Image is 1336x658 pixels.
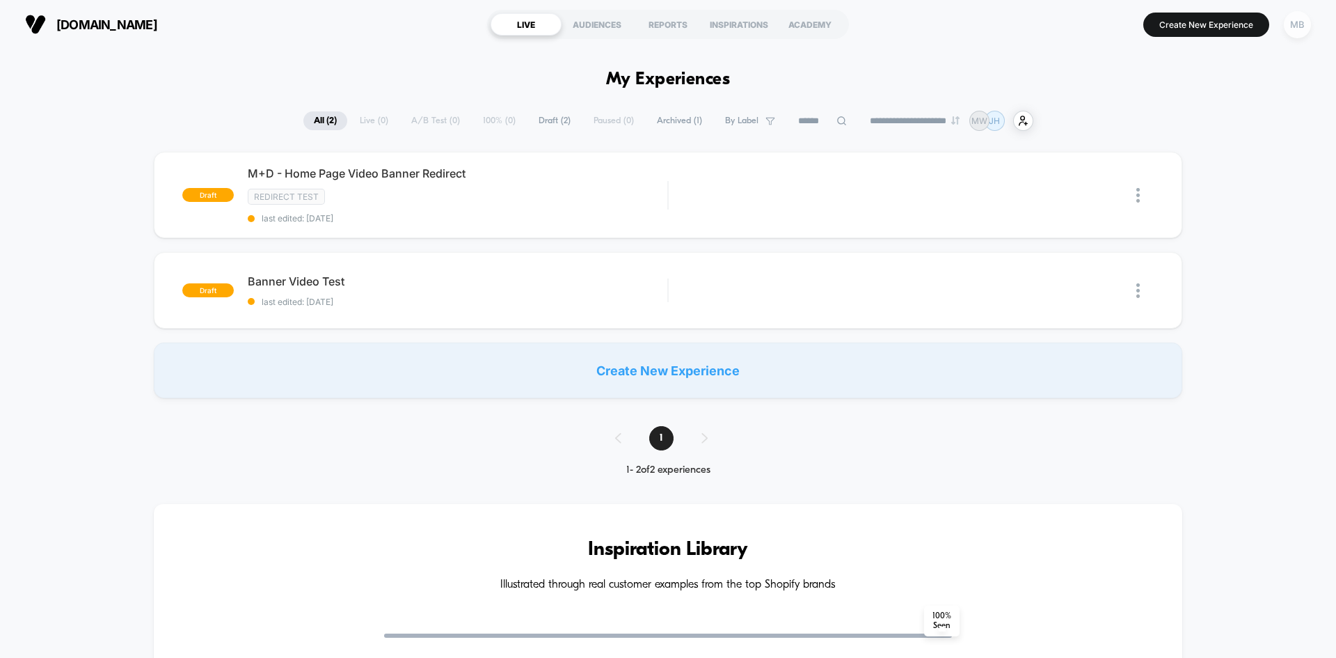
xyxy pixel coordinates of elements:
[248,297,667,307] span: last edited: [DATE]
[21,13,161,36] button: [DOMAIN_NAME]
[1136,283,1140,298] img: close
[1284,11,1311,38] div: MB
[182,283,234,297] span: draft
[491,13,562,36] div: LIVE
[248,166,667,180] span: M+D - Home Page Video Banner Redirect
[196,579,1140,592] h4: Illustrated through real customer examples from the top Shopify brands
[1136,188,1140,203] img: close
[725,116,758,126] span: By Label
[971,116,987,126] p: MW
[25,14,46,35] img: Visually logo
[924,606,960,636] span: 100 % Seen
[196,539,1140,561] h3: Inspiration Library
[703,13,774,36] div: INSPIRATIONS
[774,13,845,36] div: ACADEMY
[649,426,674,451] span: 1
[56,17,157,32] span: [DOMAIN_NAME]
[1280,10,1315,39] button: MB
[248,274,667,288] span: Banner Video Test
[248,189,325,205] span: Redirect Test
[646,111,713,130] span: Archived ( 1 )
[633,13,703,36] div: REPORTS
[1143,13,1269,37] button: Create New Experience
[951,116,960,125] img: end
[601,464,735,476] div: 1 - 2 of 2 experiences
[562,13,633,36] div: AUDIENCES
[606,70,731,90] h1: My Experiences
[182,188,234,202] span: draft
[303,111,347,130] span: All ( 2 )
[248,213,667,224] span: last edited: [DATE]
[528,111,581,130] span: Draft ( 2 )
[154,343,1182,398] div: Create New Experience
[989,116,1000,126] p: JH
